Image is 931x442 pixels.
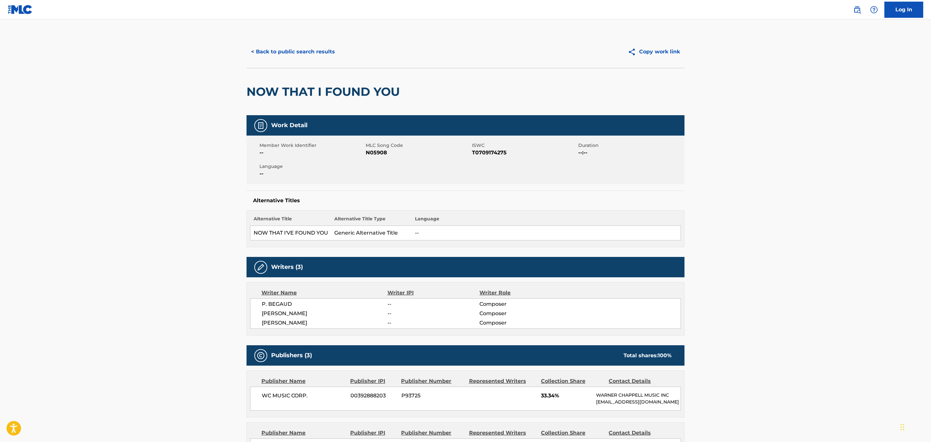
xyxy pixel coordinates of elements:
a: Public Search [851,3,864,16]
iframe: Chat Widget [899,411,931,442]
span: -- [259,170,364,178]
div: Contact Details [609,429,672,437]
h5: Work Detail [271,122,307,129]
p: [EMAIL_ADDRESS][DOMAIN_NAME] [596,399,681,405]
span: MLC Song Code [366,142,470,149]
span: 00392888203 [351,392,397,400]
span: ISWC [472,142,577,149]
span: Composer [479,319,563,327]
img: Work Detail [257,122,265,129]
div: Collection Share [541,429,604,437]
div: Publisher Name [261,377,345,385]
span: WC MUSIC CORP. [262,392,346,400]
div: Publisher Name [261,429,345,437]
span: N05908 [366,149,470,157]
th: Language [412,215,681,226]
div: Publisher IPI [350,429,396,437]
td: -- [412,226,681,240]
img: search [853,6,861,14]
button: Copy work link [623,44,684,60]
td: Generic Alternative Title [331,226,412,240]
div: Publisher IPI [350,377,396,385]
div: Represented Writers [469,377,536,385]
span: Language [259,163,364,170]
span: [PERSON_NAME] [262,310,387,317]
td: NOW THAT I'VE FOUND YOU [250,226,331,240]
div: Drag [901,417,904,437]
a: Log In [884,2,923,18]
span: P. BEGAUD [262,300,387,308]
span: Duration [578,142,683,149]
div: Contact Details [609,377,672,385]
th: Alternative Title Type [331,215,412,226]
span: 100 % [658,352,672,359]
img: MLC Logo [8,5,33,14]
span: Member Work Identifier [259,142,364,149]
button: < Back to public search results [247,44,339,60]
div: Publisher Number [401,429,464,437]
div: Writer Name [261,289,387,297]
p: WARNER CHAPPELL MUSIC INC [596,392,681,399]
span: -- [387,319,479,327]
h5: Writers (3) [271,263,303,271]
h5: Alternative Titles [253,197,678,204]
div: Writer Role [479,289,563,297]
div: Total shares: [624,352,672,359]
span: 33.34% [541,392,591,400]
span: P93725 [401,392,464,400]
div: Collection Share [541,377,604,385]
img: Copy work link [628,48,639,56]
span: -- [259,149,364,157]
span: Composer [479,310,563,317]
img: Writers [257,263,265,271]
span: -- [387,310,479,317]
img: help [870,6,878,14]
div: Writer IPI [387,289,480,297]
h2: NOW THAT I FOUND YOU [247,84,403,99]
span: T0709174275 [472,149,577,157]
div: Publisher Number [401,377,464,385]
span: -- [387,300,479,308]
span: --:-- [578,149,683,157]
span: Composer [479,300,563,308]
div: Help [868,3,880,16]
div: Represented Writers [469,429,536,437]
h5: Publishers (3) [271,352,312,359]
span: [PERSON_NAME] [262,319,387,327]
th: Alternative Title [250,215,331,226]
img: Publishers [257,352,265,359]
